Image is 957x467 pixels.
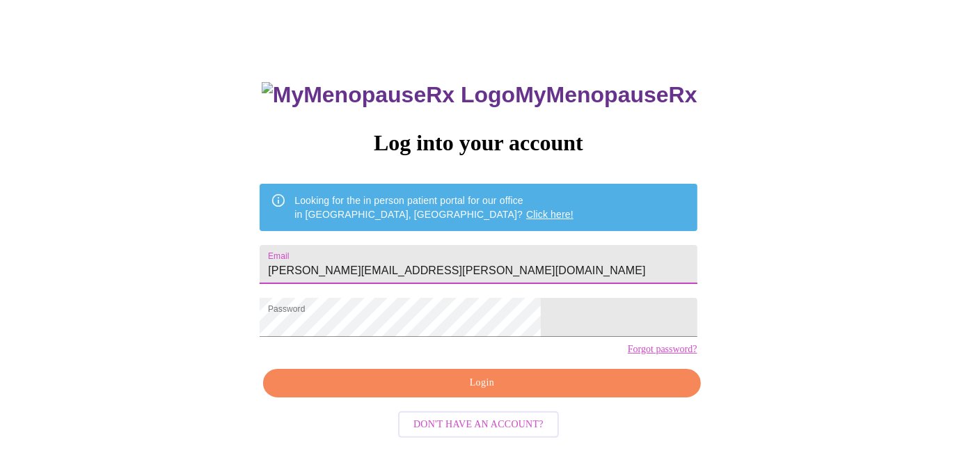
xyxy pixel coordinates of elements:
button: Login [263,369,700,397]
div: Looking for the in person patient portal for our office in [GEOGRAPHIC_DATA], [GEOGRAPHIC_DATA]? [294,188,574,227]
button: Don't have an account? [398,411,559,438]
h3: Log into your account [260,130,697,156]
span: Don't have an account? [413,416,544,434]
a: Forgot password? [628,344,697,355]
a: Don't have an account? [395,418,562,429]
h3: MyMenopauseRx [262,82,697,108]
span: Login [279,374,684,392]
img: MyMenopauseRx Logo [262,82,515,108]
a: Click here! [526,209,574,220]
